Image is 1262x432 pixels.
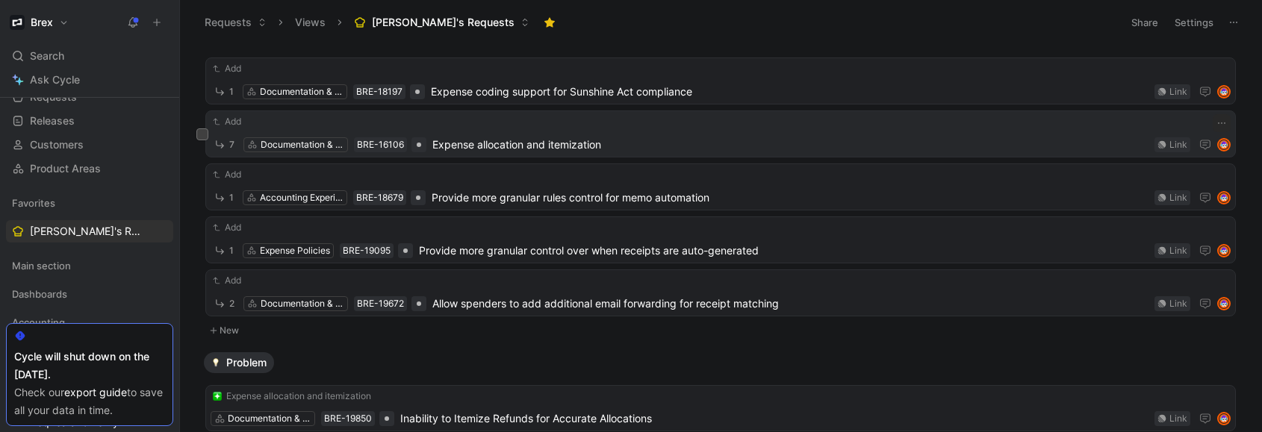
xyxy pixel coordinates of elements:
[356,84,402,99] div: BRE-18197
[211,114,243,129] button: Add
[14,348,165,384] div: Cycle will shut down on the [DATE].
[64,386,127,398] a: export guide
[432,295,1148,313] span: Allow spenders to add additional email forwarding for receipt matching
[211,389,373,404] button: ❇️Expense allocation and itemization
[211,135,237,154] button: 7
[1169,190,1187,205] div: Link
[1169,84,1187,99] div: Link
[260,243,330,258] div: Expense Policies
[6,110,173,132] a: Releases
[432,189,1148,207] span: Provide more granular rules control for memo automation
[229,246,234,255] span: 1
[211,167,243,182] button: Add
[211,61,243,76] button: Add
[14,384,165,419] div: Check our to save all your data in time.
[198,25,1243,340] div: ❇️ProposalNew
[1219,413,1229,424] img: avatar
[1219,140,1229,150] img: avatar
[6,220,173,242] a: [PERSON_NAME]'s Requests
[205,385,1236,431] a: ❇️Expense allocation and itemizationDocumentation & ComplianceBRE-19850Inability to Itemize Refun...
[205,110,1236,157] a: Add7Documentation & ComplianceBRE-16106Expense allocation and itemizationLinkavatar
[1168,12,1220,33] button: Settings
[260,84,344,99] div: Documentation & Compliance
[6,192,173,214] div: Favorites
[431,83,1148,101] span: Expense coding support for Sunshine Act compliance
[357,296,404,311] div: BRE-19672
[261,296,344,311] div: Documentation & Compliance
[1169,137,1187,152] div: Link
[1219,192,1229,203] img: avatar
[6,254,173,281] div: Main section
[205,57,1236,104] a: Add1Documentation & ComplianceBRE-18197Expense coding support for Sunshine Act complianceLinkavatar
[211,294,237,313] button: 2
[419,242,1148,260] span: Provide more granular control over when receipts are auto-generated
[6,157,173,180] a: Product Areas
[30,224,141,239] span: [PERSON_NAME]'s Requests
[204,322,1237,339] button: New
[211,220,243,235] button: Add
[226,355,267,370] span: Problem
[6,134,173,156] a: Customers
[372,15,515,30] span: [PERSON_NAME]'s Requests
[6,311,173,334] div: Accounting
[205,269,1236,316] a: Add2Documentation & ComplianceBRE-19672Allow spenders to add additional email forwarding for rece...
[1219,298,1229,309] img: avatar
[10,15,25,30] img: Brex
[30,71,80,89] span: Ask Cycle
[31,16,53,29] h1: Brex
[205,216,1236,263] a: Add1Expense PoliciesBRE-19095Provide more granular control over when receipts are auto-generatedL...
[1169,411,1187,426] div: Link
[356,190,403,205] div: BRE-18679
[211,188,237,207] button: 1
[1219,245,1229,256] img: avatar
[260,190,344,205] div: Accounting Experience
[205,163,1236,210] a: Add1Accounting ExperienceBRE-18679Provide more granular rules control for memo automationLinkavatar
[1169,243,1187,258] div: Link
[228,411,311,426] div: Documentation & Compliance
[357,137,404,152] div: BRE-16106
[6,12,72,33] button: BrexBrex
[6,254,173,277] div: Main section
[204,352,274,373] button: 💡Problem
[229,87,234,96] span: 1
[226,389,371,404] span: Expense allocation and itemization
[211,82,237,101] button: 1
[211,273,243,288] button: Add
[229,193,234,202] span: 1
[229,140,234,149] span: 7
[432,136,1148,154] span: Expense allocation and itemization
[213,392,222,401] img: ❇️
[30,161,101,176] span: Product Areas
[30,137,84,152] span: Customers
[324,411,372,426] div: BRE-19850
[229,299,234,308] span: 2
[198,11,273,34] button: Requests
[1125,12,1165,33] button: Share
[288,11,332,34] button: Views
[1219,87,1229,97] img: avatar
[12,258,71,273] span: Main section
[12,287,67,301] span: Dashboards
[261,137,344,152] div: Documentation & Compliance
[30,113,75,128] span: Releases
[1169,296,1187,311] div: Link
[211,241,237,260] button: 1
[6,283,173,310] div: Dashboards
[6,45,173,67] div: Search
[6,283,173,305] div: Dashboards
[30,47,64,65] span: Search
[347,11,536,34] button: [PERSON_NAME]'s Requests
[400,410,1148,428] span: Inability to Itemize Refunds for Accurate Allocations
[6,69,173,91] a: Ask Cycle
[343,243,391,258] div: BRE-19095
[12,195,55,210] span: Favorites
[211,358,220,367] img: 💡
[12,315,65,330] span: Accounting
